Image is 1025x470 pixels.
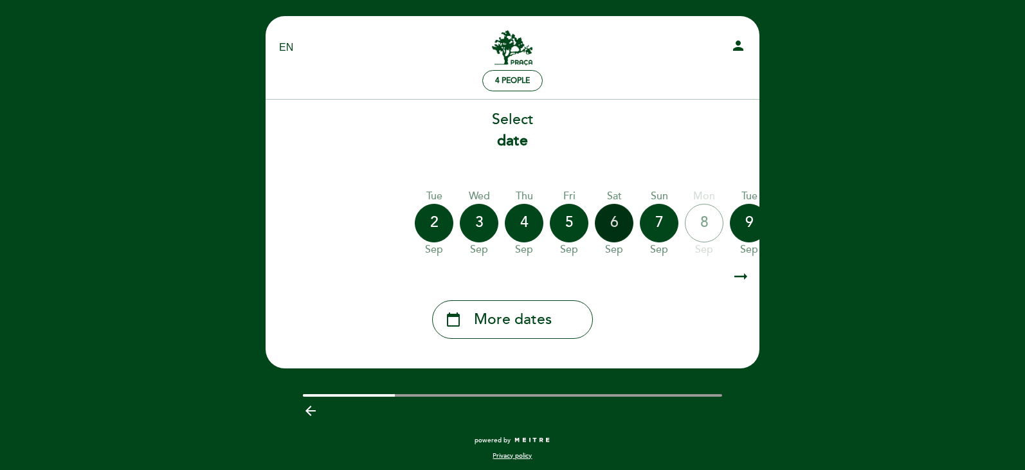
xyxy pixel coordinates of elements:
div: 5 [550,204,588,242]
div: 4 [505,204,543,242]
i: person [730,38,746,53]
div: Fri [550,189,588,204]
img: MEITRE [514,437,550,444]
div: Sep [505,242,543,257]
i: calendar_today [446,309,461,330]
span: More dates [474,309,552,330]
div: Mon [685,189,723,204]
div: Sep [685,242,723,257]
button: person [730,38,746,58]
i: arrow_right_alt [731,263,750,291]
div: Thu [505,189,543,204]
span: 4 people [495,76,530,86]
div: 8 [685,204,723,242]
div: Sep [730,242,768,257]
a: [GEOGRAPHIC_DATA] [432,30,593,66]
div: 2 [415,204,453,242]
div: 7 [640,204,678,242]
div: Sep [460,242,498,257]
a: Privacy policy [493,451,532,460]
div: Sun [640,189,678,204]
b: date [497,132,528,150]
div: Sep [640,242,678,257]
span: powered by [475,436,511,445]
div: Sep [415,242,453,257]
div: Select [265,109,760,152]
div: Tue [415,189,453,204]
div: 9 [730,204,768,242]
div: Wed [460,189,498,204]
div: Sat [595,189,633,204]
div: 6 [595,204,633,242]
a: powered by [475,436,550,445]
div: Tue [730,189,768,204]
div: 3 [460,204,498,242]
div: Sep [595,242,633,257]
div: Sep [550,242,588,257]
i: arrow_backward [303,403,318,419]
